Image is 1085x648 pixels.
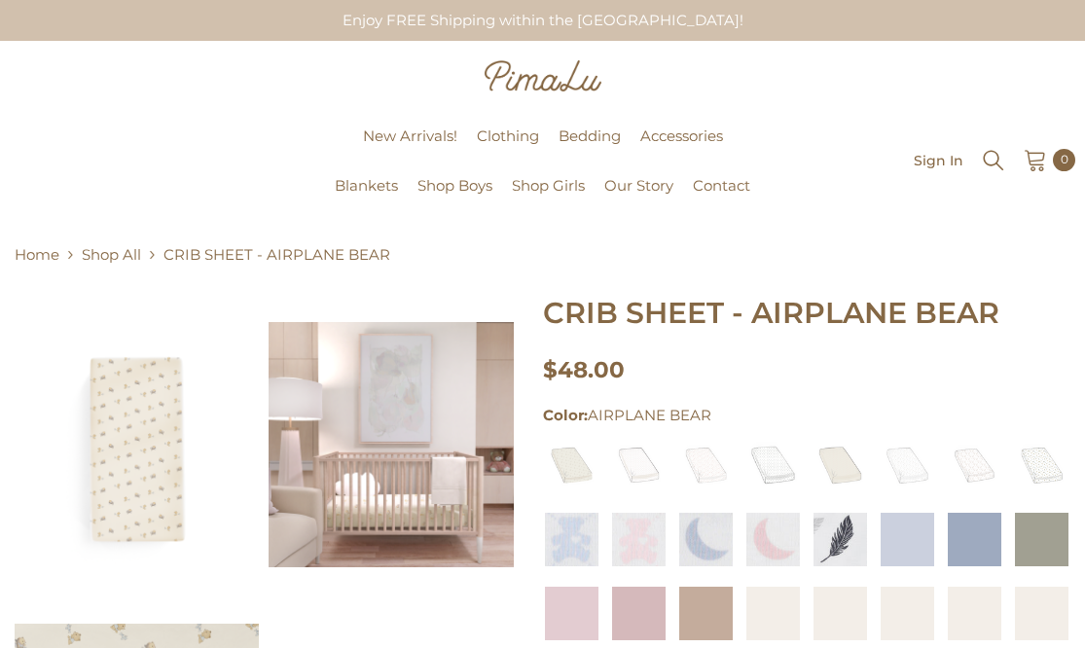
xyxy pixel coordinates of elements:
[744,585,802,642] a: IVORY
[408,174,502,224] a: Shop Boys
[325,174,408,224] a: Blankets
[744,437,802,494] a: CAROUSEL
[744,585,802,642] img: CRIB SHEET - IVORY Swatch
[467,125,549,174] a: Clothing
[677,437,735,494] a: BUTTERFLY FLORAL
[543,295,999,331] span: CRIB SHEET - AIRPLANE BEAR
[812,511,869,568] a: FEATHERS
[477,126,539,145] span: Clothing
[15,243,59,267] a: Home
[502,174,595,224] a: Shop Girls
[1061,149,1068,170] span: 0
[744,437,802,494] img: CRIB SHEET - CAROUSEL
[744,511,802,568] img: CRIB SHEET - MOON AND STARS PINK Swatch
[693,176,750,195] span: Contact
[610,511,668,568] a: TEDDY BEAR PINK
[946,585,1003,642] a: IVORY
[812,511,869,568] img: CRIB SHEET - FEATHERS Swatch
[744,511,802,568] a: MOON AND STARS PINK
[677,511,735,568] a: MOON AND STARS BLUE
[879,585,936,642] a: IVORY
[67,2,1018,39] div: Enjoy FREE Shipping within the [GEOGRAPHIC_DATA]!
[543,356,625,383] span: $48.00
[812,585,869,642] a: IVORY
[946,437,1003,494] a: STEM BLOSSOMS
[1013,585,1070,642] a: IVORY
[10,154,71,168] a: Pimalu
[549,125,631,174] a: Bedding
[914,153,963,167] a: Sign In
[15,234,1070,276] nav: breadcrumbs
[335,176,398,195] span: Blankets
[812,585,869,642] img: CRIB SHEET - IVORY Swatch
[879,511,936,568] img: CRIB SHEET - LIGHT BLUE Swatch
[677,585,735,642] a: OATMEAL
[879,511,936,568] a: LIGHT BLUE
[946,437,1003,494] img: CRIB SHEET - STEM BLOSSOMS
[879,437,936,494] a: SAILBOATS
[914,154,963,167] span: Sign In
[610,437,668,494] a: BALLERINA
[512,176,585,195] span: Shop Girls
[677,511,735,568] img: CRIB SHEET - MOON AND STARS BLUE Swatch
[559,126,621,145] span: Bedding
[1013,511,1070,568] a: SAGE GREEN
[543,406,588,424] strong: Color:
[353,125,467,174] a: New Arrivals!
[543,404,1071,427] div: AIRPLANE BEAR
[879,585,936,642] img: CRIB SHEET - IVORY Swatch
[812,437,869,494] img: CRIB SHEET - HEART BALLOON
[946,585,1003,642] img: CRIB SHEET - IVORY Swatch
[1013,585,1070,642] img: CRIB SHEET - IVORY Swatch
[683,174,760,224] a: Contact
[610,511,668,568] img: CRIB SHEET - TEDDY BEAR PINK Swatch
[981,146,1006,173] summary: Search
[610,437,668,494] img: CRIB SHEET - BALLERINA
[1013,437,1070,494] img: CRIB SHEET - WOOD TOYS
[543,511,600,568] img: CRIB SHEET - TEDDY BEAR BLUE Swatch
[604,176,673,195] span: Our Story
[631,125,733,174] a: Accessories
[485,60,601,91] img: Pimalu
[946,511,1003,568] a: SLATE BLUE
[163,243,390,267] span: CRIB SHEET - AIRPLANE BEAR
[879,437,936,494] img: CRIB SHEET - SAILBOATS
[417,176,492,195] span: Shop Boys
[812,437,869,494] a: HEART BALLOON
[363,126,457,145] span: New Arrivals!
[677,585,735,642] img: CRIB SHEET - OATMEAL Swatch
[543,437,600,494] a: ANTIQUE BEAR
[946,511,1003,568] img: CRIB SHEET - SLATE BLUE Swatch
[610,585,668,642] a: DUSTY PINK
[640,126,723,145] span: Accessories
[543,437,600,494] img: CRIB SHEET - ANTIQUE BEAR
[677,437,735,494] img: CRIB SHEET - BUTTERFLY FLORAL
[1013,511,1070,568] img: CRIB SHEET - SAGE GREEN Swatch
[610,585,668,642] img: CRIB SHEET - DUSTY PINK Swatch
[543,511,600,568] a: TEDDY BEAR BLUE
[1013,437,1070,494] a: WOOD TOYS
[82,243,141,267] a: Shop All
[543,585,600,642] img: CRIB SHEET - LIGHT PINK Swatch
[543,585,600,642] a: LIGHT PINK
[595,174,683,224] a: Our Story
